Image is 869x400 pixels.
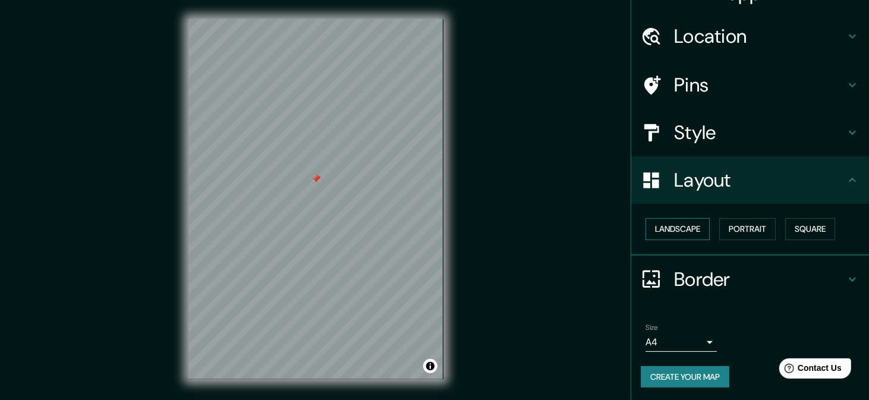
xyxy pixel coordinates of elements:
[631,109,869,156] div: Style
[674,24,845,48] h4: Location
[674,121,845,144] h4: Style
[646,322,658,332] label: Size
[423,359,437,373] button: Toggle attribution
[674,267,845,291] h4: Border
[785,218,835,240] button: Square
[674,73,845,97] h4: Pins
[631,12,869,60] div: Location
[641,366,729,388] button: Create your map
[631,156,869,204] div: Layout
[631,61,869,109] div: Pins
[646,333,717,352] div: A4
[631,256,869,303] div: Border
[188,19,443,379] canvas: Map
[719,218,776,240] button: Portrait
[763,354,856,387] iframe: Help widget launcher
[646,218,710,240] button: Landscape
[674,168,845,192] h4: Layout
